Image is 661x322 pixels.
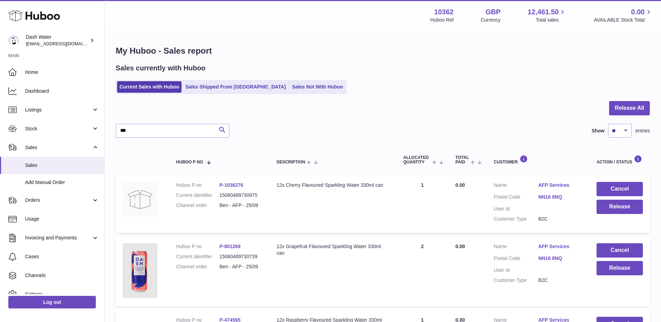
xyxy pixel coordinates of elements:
a: P-1036276 [220,182,244,188]
button: Release [597,200,643,214]
div: Customer [494,155,583,164]
a: 0.00 AVAILABLE Stock Total [594,7,653,23]
dt: Customer Type [494,277,538,284]
span: Sales [25,162,99,169]
dd: 15060489730975 [220,192,263,199]
span: Channels [25,272,99,279]
a: P-801269 [220,244,241,249]
a: Sales Not With Huboo [290,81,345,93]
div: Currency [481,17,501,23]
h2: Sales currently with Huboo [116,63,206,73]
span: ALLOCATED Quantity [403,155,430,164]
strong: GBP [485,7,500,17]
span: Sales [25,144,92,151]
dt: Postal Code [494,194,538,202]
span: Home [25,69,99,76]
a: 12,461.50 Total sales [528,7,567,23]
a: NN16 8NQ [538,255,583,262]
button: Cancel [597,182,643,196]
a: Current Sales with Huboo [117,81,182,93]
span: Add Manual Order [25,179,99,186]
dt: Customer Type [494,216,538,222]
span: 0.00 [455,244,465,249]
div: Action / Status [597,155,643,164]
td: 1 [396,175,448,233]
a: AFP Services [538,243,583,250]
span: Usage [25,216,99,222]
dt: Channel order [176,263,220,270]
span: Cases [25,253,99,260]
div: Dash Water [26,34,89,47]
td: 2 [396,236,448,307]
span: Total sales [536,17,567,23]
span: Stock [25,125,92,132]
span: 0.00 [455,182,465,188]
img: no-photo.jpg [123,182,157,217]
dt: Name [494,182,538,190]
span: Total paid [455,155,469,164]
a: AFP Services [538,182,583,189]
a: Log out [8,296,96,308]
dd: B2C [538,277,583,284]
span: Settings [25,291,99,298]
span: 0.00 [631,7,645,17]
dt: Huboo P no [176,182,220,189]
h1: My Huboo - Sales report [116,45,650,56]
dt: User Id [494,267,538,274]
span: Orders [25,197,92,204]
dd: Ben - AFP - 25/09 [220,263,263,270]
span: 12,461.50 [528,7,559,17]
dt: Name [494,243,538,252]
dt: Huboo P no [176,243,220,250]
strong: 10362 [434,7,454,17]
span: Description [277,160,305,164]
span: AVAILABLE Stock Total [594,17,653,23]
span: Invoicing and Payments [25,235,92,241]
dt: Current identifier [176,192,220,199]
button: Release All [609,101,650,115]
dt: Channel order [176,202,220,209]
a: NN16 8NQ [538,194,583,200]
dd: Ben - AFP - 25/09 [220,202,263,209]
img: orders@dash-water.com [8,35,19,46]
dd: B2C [538,216,583,222]
span: Huboo P no [176,160,203,164]
span: Dashboard [25,88,99,94]
span: [EMAIL_ADDRESS][DOMAIN_NAME] [26,41,102,46]
div: 12x Grapefruit Flavoured Sparkling Water 330ml can [277,243,389,256]
button: Cancel [597,243,643,258]
div: Huboo Ref [430,17,454,23]
dt: Postal Code [494,255,538,263]
div: 12x Cherry Flavoured Sparkling Water 330ml can [277,182,389,189]
img: 103621724231836.png [123,243,157,298]
dt: User Id [494,206,538,212]
span: Listings [25,107,92,113]
dt: Current identifier [176,253,220,260]
label: Show [592,128,605,134]
a: Sales Shipped From [GEOGRAPHIC_DATA] [183,81,288,93]
button: Release [597,261,643,275]
span: entries [635,128,650,134]
dd: 15060489730739 [220,253,263,260]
